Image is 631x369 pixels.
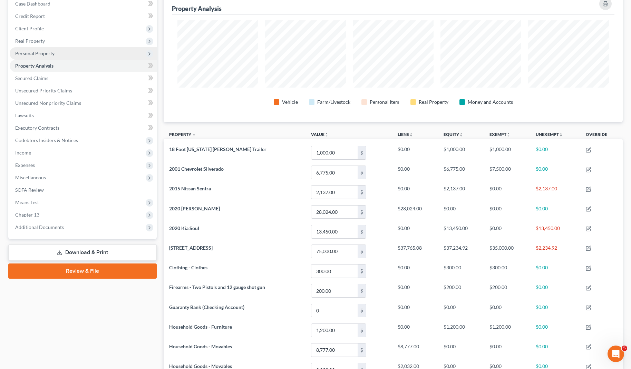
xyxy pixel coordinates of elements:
[311,146,358,159] input: 0.00
[530,182,580,202] td: $2,137.00
[10,60,157,72] a: Property Analysis
[392,241,438,261] td: $37,765.08
[15,1,50,7] span: Case Dashboard
[169,304,244,310] span: Guaranty Bank (Checking Account)
[15,75,48,81] span: Secured Claims
[324,133,329,137] i: unfold_more
[169,146,266,152] span: 18 Foot [US_STATE] [PERSON_NAME] Trailer
[484,182,530,202] td: $0.00
[419,99,448,106] div: Real Property
[311,245,358,258] input: 0.00
[370,99,399,106] div: Personal Item
[438,163,484,182] td: $6,775.00
[15,150,31,156] span: Income
[358,146,366,159] div: $
[358,245,366,258] div: $
[10,84,157,97] a: Unsecured Priority Claims
[438,222,484,241] td: $13,450.00
[438,261,484,281] td: $300.00
[484,222,530,241] td: $0.00
[15,112,34,118] span: Lawsuits
[530,143,580,162] td: $0.00
[15,199,39,205] span: Means Test
[484,163,530,182] td: $7,500.00
[10,109,157,122] a: Lawsuits
[169,186,211,191] span: 2015 Nissan Sentra
[10,72,157,84] a: Secured Claims
[358,324,366,337] div: $
[311,206,358,219] input: 0.00
[438,340,484,360] td: $0.00
[438,241,484,261] td: $37,234.92
[530,163,580,182] td: $0.00
[15,100,81,106] span: Unsecured Nonpriority Claims
[282,99,298,106] div: Vehicle
[317,99,350,106] div: Farm/Livestock
[15,187,44,193] span: SOFA Review
[169,166,224,172] span: 2001 Chevrolet Silverado
[392,281,438,301] td: $0.00
[169,206,220,211] span: 2020 [PERSON_NAME]
[484,241,530,261] td: $35,000.00
[438,143,484,162] td: $1,000.00
[484,281,530,301] td: $200.00
[15,88,72,93] span: Unsecured Priority Claims
[484,202,530,222] td: $0.00
[580,128,623,143] th: Override
[10,97,157,109] a: Unsecured Nonpriority Claims
[506,133,511,137] i: unfold_more
[484,320,530,340] td: $1,200.00
[559,133,563,137] i: unfold_more
[358,265,366,278] div: $
[192,133,196,137] i: expand_less
[169,132,196,137] a: Property expand_less
[169,343,232,349] span: Household Goods - Movables
[358,343,366,357] div: $
[530,320,580,340] td: $0.00
[8,245,157,261] a: Download & Print
[484,261,530,281] td: $300.00
[358,284,366,297] div: $
[392,261,438,281] td: $0.00
[358,304,366,317] div: $
[15,212,39,218] span: Chapter 13
[392,202,438,222] td: $28,024.00
[608,346,624,362] iframe: Intercom live chat
[15,13,45,19] span: Credit Report
[536,132,563,137] a: Unexemptunfold_more
[392,222,438,241] td: $0.00
[169,225,199,231] span: 2020 Kia Soul
[484,340,530,360] td: $0.00
[311,304,358,317] input: 0.00
[10,122,157,134] a: Executory Contracts
[169,324,232,330] span: Household Goods - Furniture
[15,38,45,44] span: Real Property
[169,363,232,369] span: Household Goods - Movables
[15,174,46,180] span: Miscellaneous
[530,261,580,281] td: $0.00
[311,225,358,238] input: 0.00
[311,166,358,179] input: 0.00
[15,162,35,168] span: Expenses
[438,301,484,320] td: $0.00
[358,166,366,179] div: $
[530,202,580,222] td: $0.00
[169,265,207,270] span: Clothing - Clothes
[15,137,78,143] span: Codebtors Insiders & Notices
[358,206,366,219] div: $
[15,125,59,131] span: Executory Contracts
[311,132,329,137] a: Valueunfold_more
[311,284,358,297] input: 0.00
[409,133,413,137] i: unfold_more
[392,340,438,360] td: $8,777.00
[444,132,463,137] a: Equityunfold_more
[622,346,627,351] span: 5
[169,245,213,251] span: [STREET_ADDRESS]
[438,182,484,202] td: $2,137.00
[392,320,438,340] td: $0.00
[15,50,55,56] span: Personal Property
[358,186,366,199] div: $
[8,263,157,279] a: Review & File
[530,222,580,241] td: $13,450.00
[468,99,513,106] div: Money and Accounts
